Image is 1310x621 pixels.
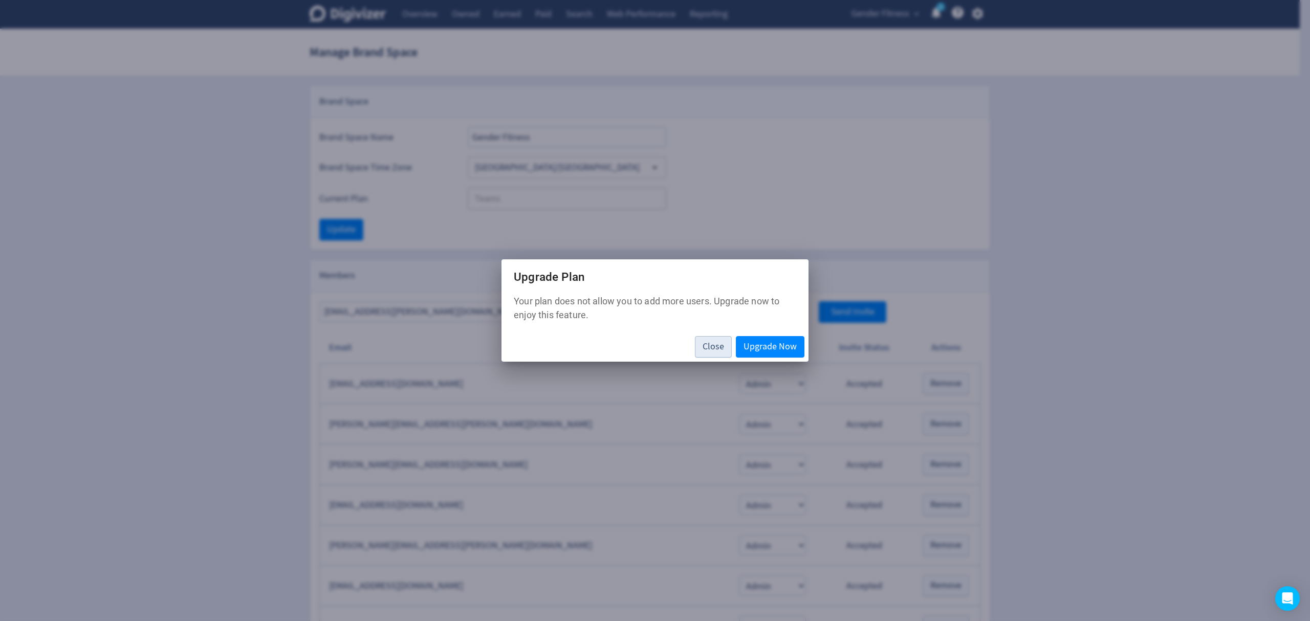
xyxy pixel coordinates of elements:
[703,342,724,351] span: Close
[695,336,732,358] button: Close
[1275,586,1300,611] div: Open Intercom Messenger
[736,336,804,358] button: Upgrade Now
[501,259,809,294] h2: Upgrade Plan
[744,342,797,351] span: Upgrade Now
[514,294,796,322] p: Your plan does not allow you to add more users. Upgrade now to enjoy this feature.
